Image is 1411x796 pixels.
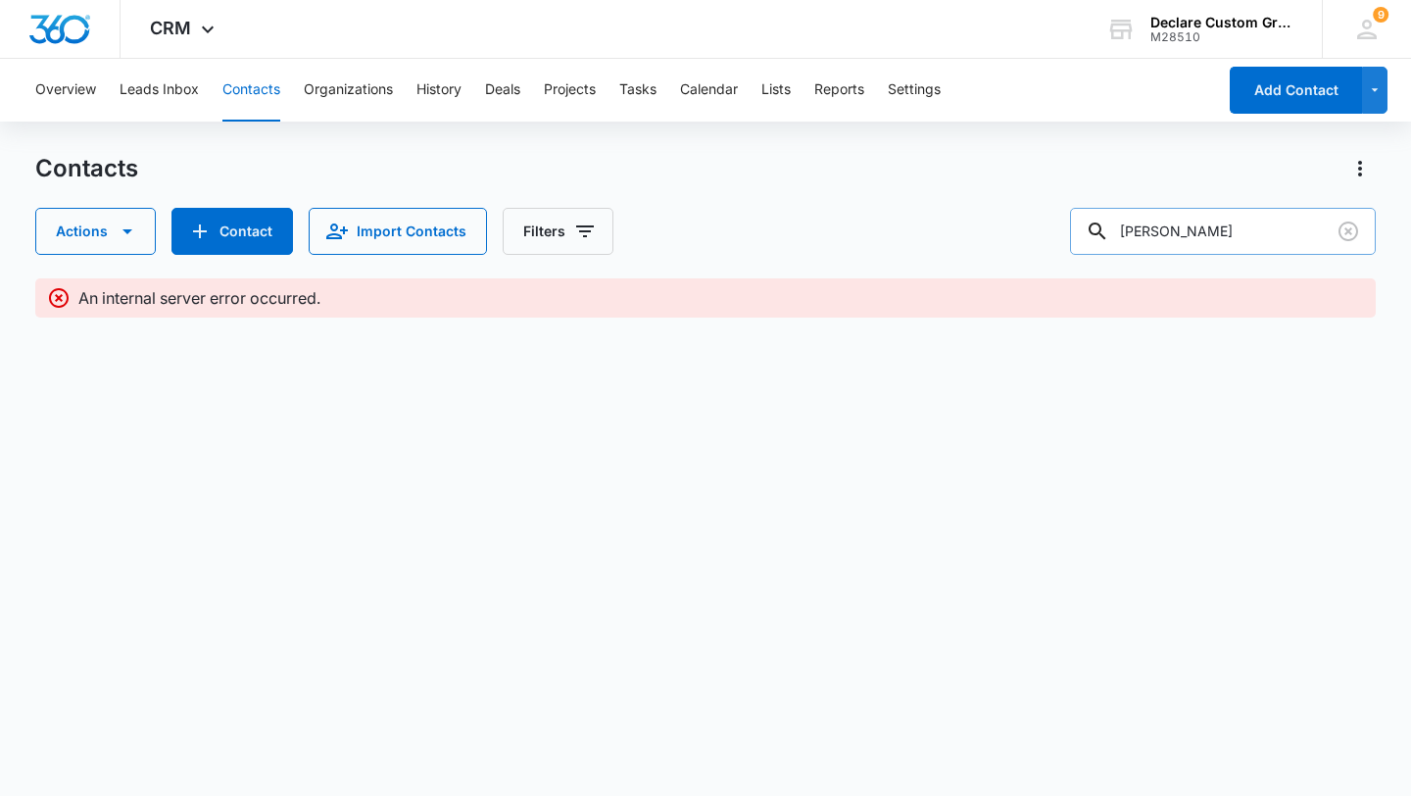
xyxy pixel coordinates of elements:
button: Calendar [680,59,738,122]
button: Deals [485,59,520,122]
button: Contacts [222,59,280,122]
div: account name [1150,15,1293,30]
button: History [416,59,462,122]
button: Actions [35,208,156,255]
span: CRM [150,18,191,38]
button: Lists [761,59,791,122]
button: Tasks [619,59,657,122]
p: An internal server error occurred. [78,286,320,310]
button: Actions [1344,153,1376,184]
button: Overview [35,59,96,122]
button: Leads Inbox [120,59,199,122]
button: Organizations [304,59,393,122]
button: Reports [814,59,864,122]
input: Search Contacts [1070,208,1376,255]
button: Add Contact [1230,67,1362,114]
button: Clear [1333,216,1364,247]
button: Settings [888,59,941,122]
h1: Contacts [35,154,138,183]
button: Projects [544,59,596,122]
button: Import Contacts [309,208,487,255]
button: Add Contact [171,208,293,255]
div: notifications count [1373,7,1388,23]
div: account id [1150,30,1293,44]
span: 9 [1373,7,1388,23]
button: Filters [503,208,613,255]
